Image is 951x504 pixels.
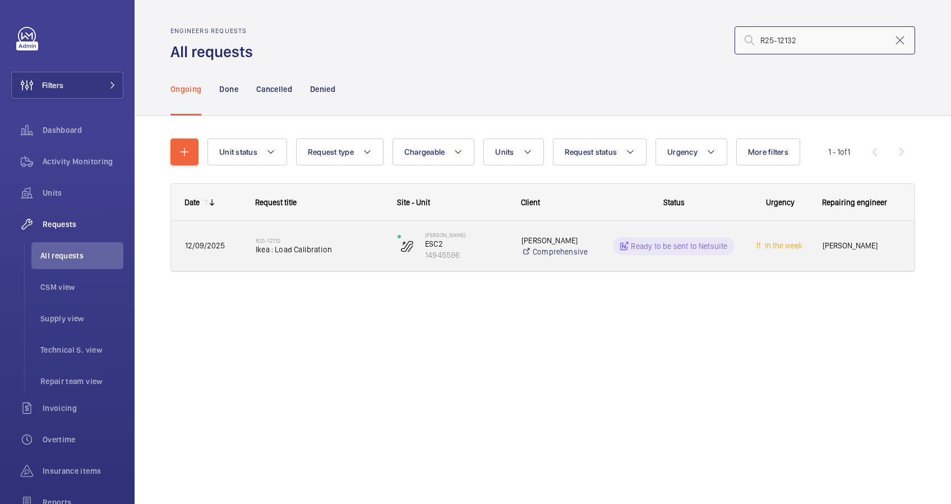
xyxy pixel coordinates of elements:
button: Request status [553,138,647,165]
span: Insurance items [43,465,123,477]
span: In the week [763,241,802,250]
span: CSM view [40,281,123,293]
p: Denied [310,84,335,95]
span: 1 - 1 1 [828,148,850,156]
span: Supply view [40,313,123,324]
span: [PERSON_NAME] [823,239,901,252]
span: Units [43,187,123,198]
p: ESC2 [425,238,507,249]
h1: All requests [170,41,260,62]
div: Date [184,198,200,207]
span: Repairing engineer [822,198,887,207]
button: Unit status [207,138,287,165]
span: Client [521,198,540,207]
span: Dashboard [43,124,123,136]
p: [PERSON_NAME] [425,232,507,238]
span: Activity Monitoring [43,156,123,167]
span: Urgency [667,147,698,156]
p: Done [219,84,238,95]
span: Site - Unit [397,198,430,207]
span: Chargeable [404,147,445,156]
span: Ikea : Load Calibration [256,244,383,255]
span: Invoicing [43,403,123,414]
span: of [840,147,847,156]
span: Status [663,198,685,207]
span: Request type [308,147,354,156]
span: Technical S. view [40,344,123,355]
span: Repair team view [40,376,123,387]
img: escalator.svg [400,239,414,253]
span: 12/09/2025 [185,241,225,250]
p: 14945596 [425,249,507,261]
span: Filters [42,80,63,91]
p: Ongoing [170,84,201,95]
span: Overtime [43,434,123,445]
button: More filters [736,138,800,165]
a: Comprehensive [521,246,595,257]
span: Request status [565,147,617,156]
span: Units [495,147,514,156]
h2: Engineers requests [170,27,260,35]
input: Search by request number or quote number [735,26,915,54]
button: Filters [11,72,123,99]
span: Unit status [219,147,257,156]
button: Request type [296,138,384,165]
span: Requests [43,219,123,230]
span: Request title [255,198,297,207]
h2: R25-12132 [256,237,383,244]
p: Cancelled [256,84,292,95]
p: [PERSON_NAME] [521,235,595,246]
button: Chargeable [393,138,475,165]
span: More filters [748,147,788,156]
p: Ready to be sent to Netsuite [631,241,727,252]
button: Units [483,138,543,165]
span: All requests [40,250,123,261]
button: Urgency [655,138,727,165]
span: Urgency [766,198,795,207]
div: Press SPACE to select this row. [171,221,915,271]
